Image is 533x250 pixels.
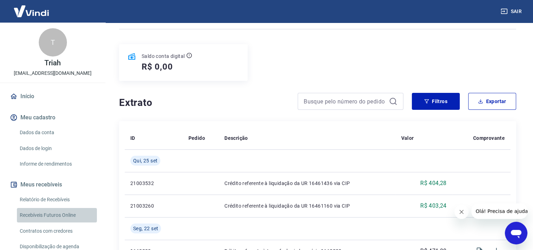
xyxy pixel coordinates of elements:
[454,205,469,219] iframe: Fechar mensagem
[471,203,527,219] iframe: Mensagem da empresa
[133,225,158,232] span: Seg, 22 set
[4,5,59,11] span: Olá! Precisa de ajuda?
[133,157,157,164] span: Qui, 25 set
[304,96,386,107] input: Busque pelo número do pedido
[8,89,97,104] a: Início
[17,157,97,171] a: Informe de rendimentos
[8,177,97,192] button: Meus recebíveis
[188,135,205,142] p: Pedido
[224,202,390,209] p: Crédito referente à liquidação da UR 16461160 via CIP
[17,141,97,156] a: Dados de login
[130,202,177,209] p: 21003260
[17,125,97,140] a: Dados da conta
[499,5,525,18] button: Sair
[473,135,505,142] p: Comprovante
[17,192,97,207] a: Relatório de Recebíveis
[224,180,390,187] p: Crédito referente à liquidação da UR 16461436 via CIP
[142,53,185,60] p: Saldo conta digital
[8,110,97,125] button: Meu cadastro
[505,222,527,244] iframe: Botão para abrir a janela de mensagens
[224,135,248,142] p: Descrição
[8,0,54,22] img: Vindi
[420,202,447,210] p: R$ 403,24
[17,208,97,222] a: Recebíveis Futuros Online
[130,135,135,142] p: ID
[14,70,92,77] p: [EMAIL_ADDRESS][DOMAIN_NAME]
[401,135,414,142] p: Valor
[420,179,447,187] p: R$ 404,28
[119,96,289,110] h4: Extrato
[412,93,460,110] button: Filtros
[468,93,516,110] button: Exportar
[142,61,173,72] h5: R$ 0,00
[17,224,97,238] a: Contratos com credores
[44,59,61,67] p: Triah
[39,28,67,56] div: T
[130,180,177,187] p: 21003532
